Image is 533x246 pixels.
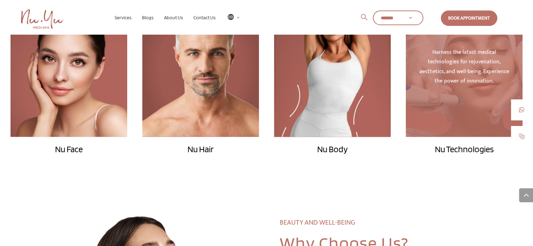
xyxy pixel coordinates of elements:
[115,15,131,20] span: Services
[406,145,522,154] p: Nu Technologies
[280,218,385,227] div: Beauty and Well-being
[11,145,127,154] p: Nu Face
[137,15,159,20] a: Blogs
[164,15,183,20] span: About Us
[142,15,153,20] span: Blogs
[193,15,216,20] span: Contact Us
[416,48,512,86] p: Harness the latest medical technologies for rejuvenation, aesthetics, and well-being. Experience ...
[142,145,259,154] p: Nu Hair
[519,133,525,139] img: call-1.jpg
[21,9,63,29] img: Nu Yu Medispa Home
[21,9,65,29] a: Nu Yu MediSpa
[441,10,497,26] a: Book Appointment
[188,15,221,20] a: Contact Us
[274,145,390,154] p: Nu Body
